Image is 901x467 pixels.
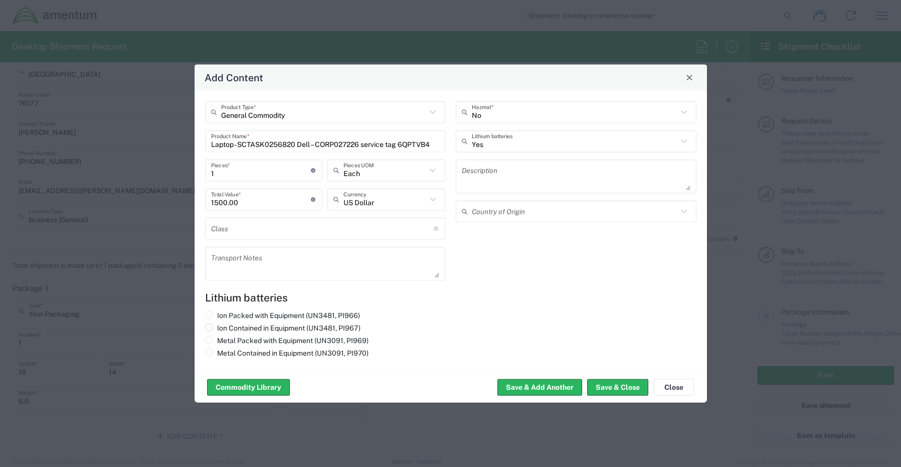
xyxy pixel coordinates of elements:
[205,291,696,303] h4: Lithium batteries
[207,379,290,395] button: Commodity Library
[205,336,369,345] label: Metal Packed with Equipment (UN3091, PI969)
[205,70,263,84] h4: Add Content
[682,70,696,84] button: Close
[497,379,582,395] button: Save & Add Another
[587,379,648,395] button: Save & Close
[654,379,694,395] button: Close
[205,310,360,320] label: Ion Packed with Equipment (UN3481, PI966)
[205,323,361,332] label: Ion Contained in Equipment (UN3481, PI967)
[205,348,369,357] label: Metal Contained in Equipment (UN3091, PI970)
